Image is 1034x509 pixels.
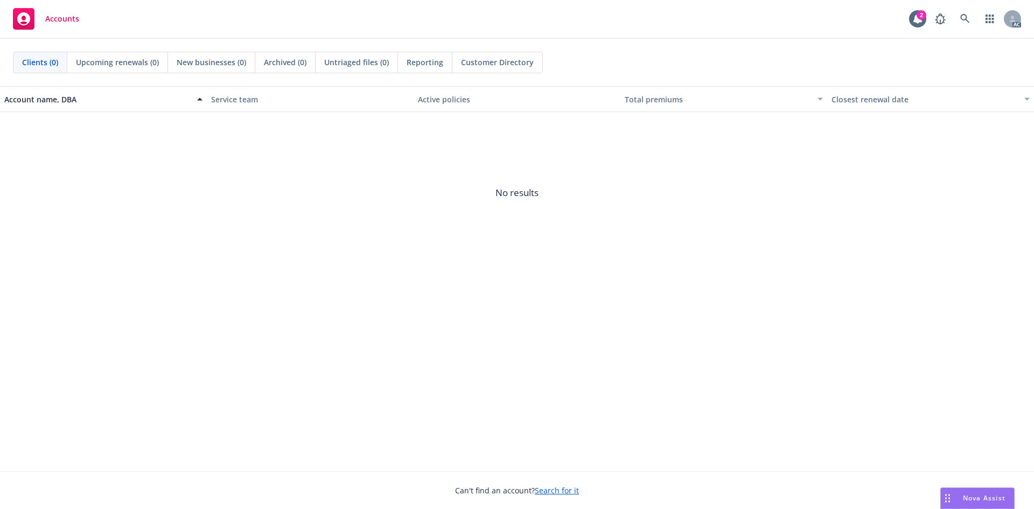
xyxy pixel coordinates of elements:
div: Account name, DBA [4,94,191,105]
a: Switch app [979,8,1001,30]
div: Total premiums [625,94,811,105]
span: Untriaged files (0) [324,57,389,68]
button: Nova Assist [940,487,1015,509]
button: Total premiums [620,86,827,112]
div: Drag to move [941,488,954,508]
span: Nova Assist [963,493,1005,503]
span: Archived (0) [264,57,306,68]
div: Closest renewal date [832,94,1018,105]
span: Upcoming renewals (0) [76,57,159,68]
button: Closest renewal date [827,86,1034,112]
span: Clients (0) [22,57,58,68]
span: Accounts [45,15,79,23]
span: Reporting [407,57,443,68]
a: Search [954,8,976,30]
span: Can't find an account? [455,485,579,496]
span: New businesses (0) [177,57,246,68]
button: Active policies [414,86,620,112]
div: Active policies [418,94,616,105]
div: Service team [211,94,409,105]
a: Search for it [535,485,579,496]
a: Report a Bug [930,8,951,30]
a: Accounts [9,4,83,34]
span: Customer Directory [461,57,534,68]
button: Service team [207,86,414,112]
div: 2 [917,10,926,20]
